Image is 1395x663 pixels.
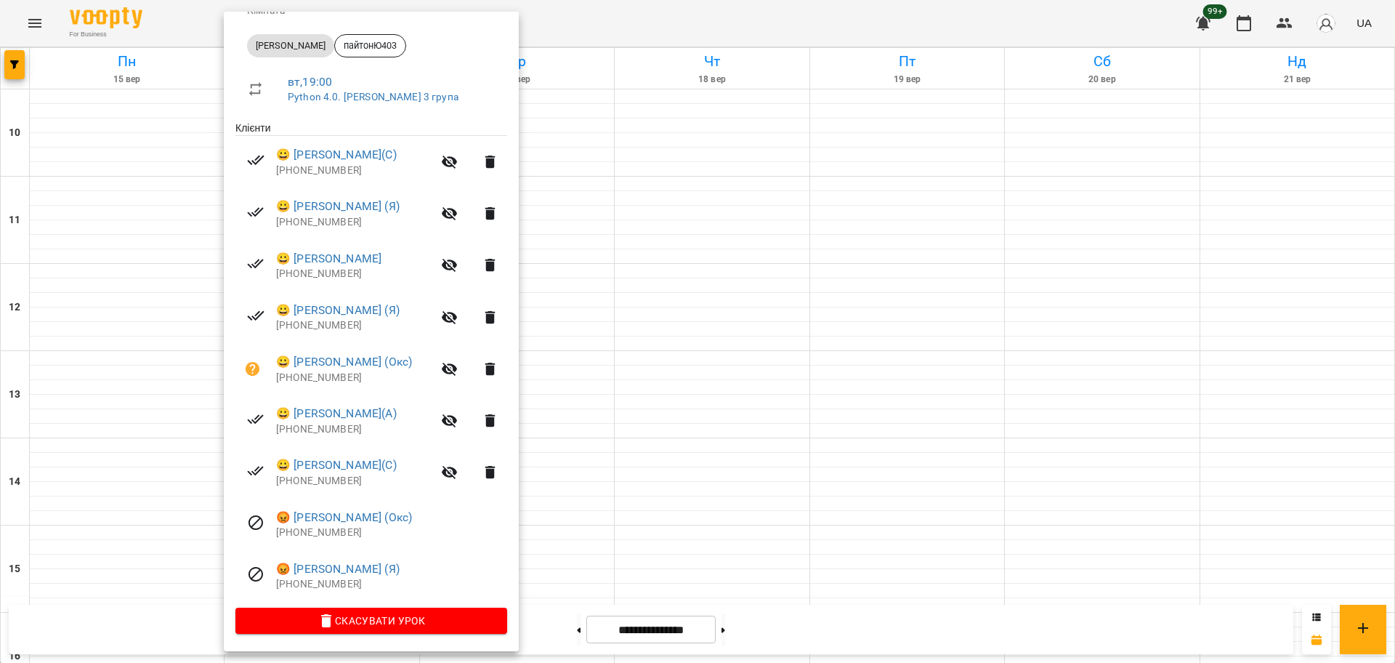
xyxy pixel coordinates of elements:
span: пайтонЮ403 [335,39,405,52]
span: [PERSON_NAME] [247,39,334,52]
p: [PHONE_NUMBER] [276,164,432,178]
p: [PHONE_NUMBER] [276,526,507,540]
span: Скасувати Урок [247,612,496,630]
a: 😀 [PERSON_NAME](А) [276,405,397,422]
p: [PHONE_NUMBER] [276,267,432,281]
a: Python 4.0. [PERSON_NAME] 3 група [288,91,458,103]
button: Візит ще не сплачено. Додати оплату? [235,352,270,387]
svg: Візит сплачено [247,255,264,273]
a: 😀 [PERSON_NAME] (Я) [276,198,400,215]
svg: Візит сплачено [247,151,264,169]
svg: Візит сплачено [247,462,264,480]
p: [PHONE_NUMBER] [276,371,432,385]
p: [PHONE_NUMBER] [276,215,432,230]
a: 😀 [PERSON_NAME] [276,250,381,268]
a: вт , 19:00 [288,75,332,89]
p: [PHONE_NUMBER] [276,577,507,592]
ul: Клієнти [235,121,507,608]
p: [PHONE_NUMBER] [276,422,432,437]
svg: Візит скасовано [247,514,264,531]
div: пайтонЮ403 [334,34,406,57]
button: Скасувати Урок [235,608,507,634]
a: 😡 [PERSON_NAME] (Окс) [276,509,412,526]
a: 😡 [PERSON_NAME] (Я) [276,560,400,578]
p: [PHONE_NUMBER] [276,474,432,489]
p: [PHONE_NUMBER] [276,318,432,333]
a: 😀 [PERSON_NAME] (Окс) [276,353,412,371]
a: 😀 [PERSON_NAME](С) [276,457,397,474]
svg: Візит сплачено [247,411,264,428]
svg: Візит сплачено [247,307,264,324]
a: 😀 [PERSON_NAME] (Я) [276,302,400,319]
svg: Візит скасовано [247,566,264,583]
svg: Візит сплачено [247,204,264,221]
a: 😀 [PERSON_NAME](С) [276,146,397,164]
